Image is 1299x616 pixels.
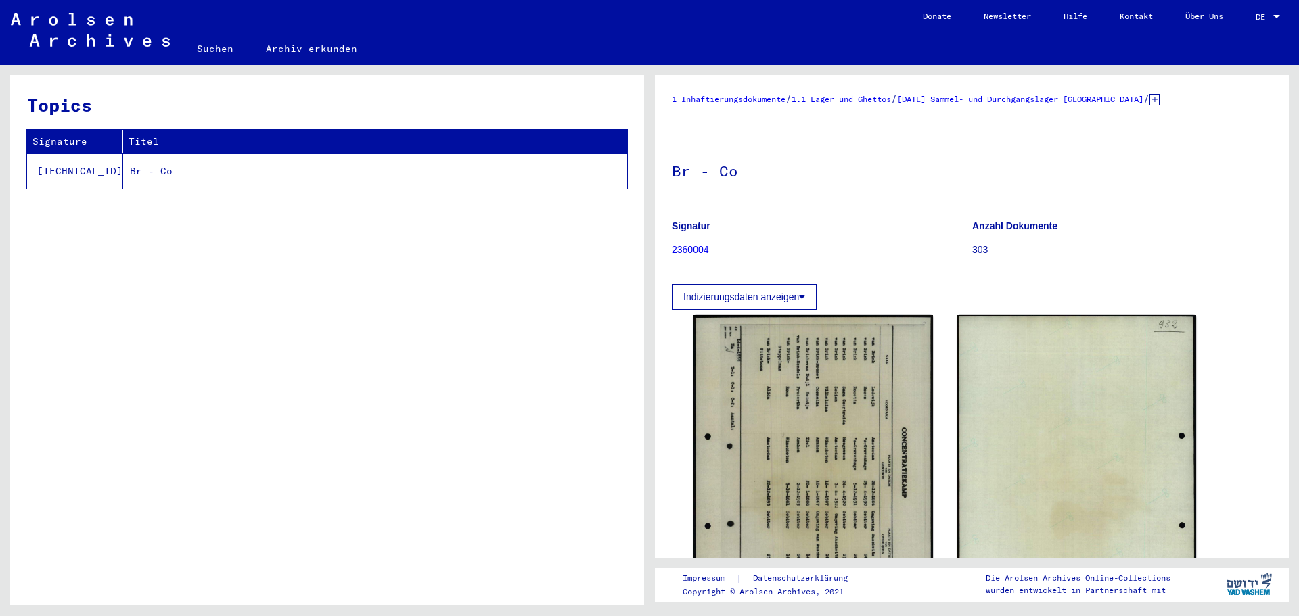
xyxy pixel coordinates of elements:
[672,284,817,310] button: Indizierungsdaten anzeigen
[123,130,627,153] th: Titel
[897,94,1143,104] a: [DATE] Sammel- und Durchgangslager [GEOGRAPHIC_DATA]
[672,94,785,104] a: 1 Inhaftierungsdokumente
[1143,93,1149,105] span: /
[672,140,1272,199] h1: Br - Co
[27,92,626,118] h3: Topics
[683,586,864,598] p: Copyright © Arolsen Archives, 2021
[792,94,891,104] a: 1.1 Lager und Ghettos
[672,244,709,255] a: 2360004
[250,32,373,65] a: Archiv erkunden
[742,571,864,586] a: Datenschutzerklärung
[972,243,1272,257] p: 303
[972,220,1057,231] b: Anzahl Dokumente
[683,571,736,586] a: Impressum
[683,571,864,586] div: |
[785,93,792,105] span: /
[672,220,710,231] b: Signatur
[986,584,1170,596] p: wurden entwickelt in Partnerschaft mit
[181,32,250,65] a: Suchen
[891,93,897,105] span: /
[11,13,170,47] img: Arolsen_neg.svg
[123,153,627,189] td: Br - Co
[986,572,1170,584] p: Die Arolsen Archives Online-Collections
[27,153,123,189] td: [TECHNICAL_ID]
[1224,567,1275,601] img: yv_logo.png
[27,130,123,153] th: Signature
[1256,12,1271,22] span: DE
